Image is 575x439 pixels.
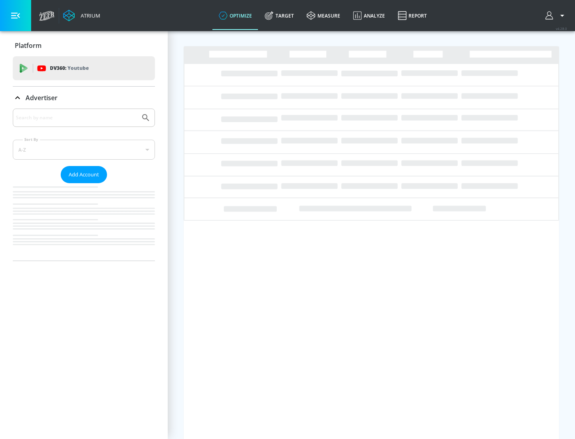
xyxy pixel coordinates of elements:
div: Atrium [77,12,100,19]
a: Report [391,1,433,30]
span: Add Account [69,170,99,179]
div: Platform [13,34,155,57]
div: Advertiser [13,109,155,261]
button: Add Account [61,166,107,183]
label: Sort By [23,137,40,142]
p: DV360: [50,64,89,73]
span: v 4.28.0 [556,26,567,31]
a: optimize [212,1,258,30]
a: Analyze [347,1,391,30]
p: Youtube [67,64,89,72]
nav: list of Advertiser [13,183,155,261]
div: Advertiser [13,87,155,109]
a: measure [300,1,347,30]
p: Advertiser [26,93,57,102]
div: A-Z [13,140,155,160]
input: Search by name [16,113,137,123]
div: DV360: Youtube [13,56,155,80]
p: Platform [15,41,42,50]
a: Target [258,1,300,30]
a: Atrium [63,10,100,22]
